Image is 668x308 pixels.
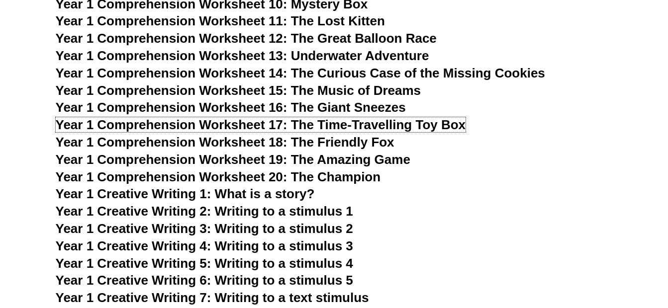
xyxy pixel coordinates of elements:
[56,152,410,167] a: Year 1 Comprehension Worksheet 19: The Amazing Game
[56,186,315,201] a: Year 1 Creative Writing 1: What is a story?
[56,273,353,288] a: Year 1 Creative Writing 6: Writing to a stimulus 5
[502,196,668,308] iframe: Chat Widget
[56,256,353,271] a: Year 1 Creative Writing 5: Writing to a stimulus 4
[56,117,466,132] a: Year 1 Comprehension Worksheet 17: The Time-Travelling Toy Box
[56,100,406,115] a: Year 1 Comprehension Worksheet 16: The Giant Sneezes
[56,290,369,305] a: Year 1 Creative Writing 7: Writing to a text stimulus
[56,83,421,98] a: Year 1 Comprehension Worksheet 15: The Music of Dreams
[56,221,353,236] a: Year 1 Creative Writing 3: Writing to a stimulus 2
[56,238,353,253] a: Year 1 Creative Writing 4: Writing to a stimulus 3
[56,169,381,184] a: Year 1 Comprehension Worksheet 20: The Champion
[56,48,429,63] a: Year 1 Comprehension Worksheet 13: Underwater Adventure
[56,135,394,150] a: Year 1 Comprehension Worksheet 18: The Friendly Fox
[56,31,437,46] a: Year 1 Comprehension Worksheet 12: The Great Balloon Race
[56,204,353,219] a: Year 1 Creative Writing 2: Writing to a stimulus 1
[56,13,385,28] a: Year 1 Comprehension Worksheet 11: The Lost Kitten
[56,66,545,80] a: Year 1 Comprehension Worksheet 14: The Curious Case of the Missing Cookies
